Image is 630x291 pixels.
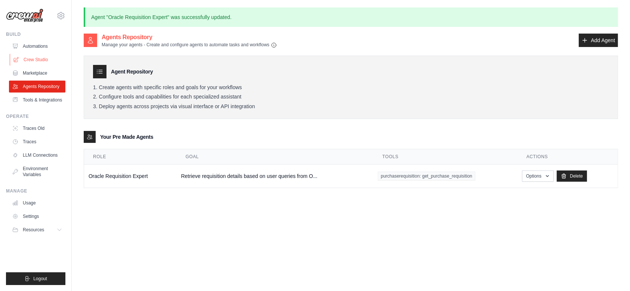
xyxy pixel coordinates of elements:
[176,149,373,165] th: Goal
[9,94,65,106] a: Tools & Integrations
[373,149,518,165] th: Tools
[9,40,65,52] a: Automations
[102,42,277,48] p: Manage your agents - Create and configure agents to automate tasks and workflows
[9,81,65,93] a: Agents Repository
[9,67,65,79] a: Marketplace
[9,122,65,134] a: Traces Old
[378,172,475,181] span: purchaserequisition: get_purchase_requisition
[6,188,65,194] div: Manage
[84,149,176,165] th: Role
[102,33,277,42] h2: Agents Repository
[579,34,618,47] a: Add Agent
[6,272,65,285] button: Logout
[557,170,587,182] a: Delete
[84,165,176,188] td: Oracle Requisition Expert
[6,113,65,119] div: Operate
[522,170,554,182] button: Options
[93,94,609,100] li: Configure tools and capabilities for each specialized assistant
[9,197,65,209] a: Usage
[10,54,66,66] a: Crew Studio
[6,31,65,37] div: Build
[93,103,609,110] li: Deploy agents across projects via visual interface or API integration
[111,68,153,75] h3: Agent Repository
[176,165,373,188] td: Retrieve requisition details based on user queries from O...
[93,84,609,91] li: Create agents with specific roles and goals for your workflows
[6,9,43,23] img: Logo
[9,149,65,161] a: LLM Connections
[100,133,153,141] h3: Your Pre Made Agents
[33,276,47,282] span: Logout
[9,210,65,222] a: Settings
[9,224,65,236] button: Resources
[518,149,618,165] th: Actions
[84,7,618,27] p: Agent "Oracle Requisition Expert" was successfully updated.
[9,136,65,148] a: Traces
[23,227,44,233] span: Resources
[9,163,65,181] a: Environment Variables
